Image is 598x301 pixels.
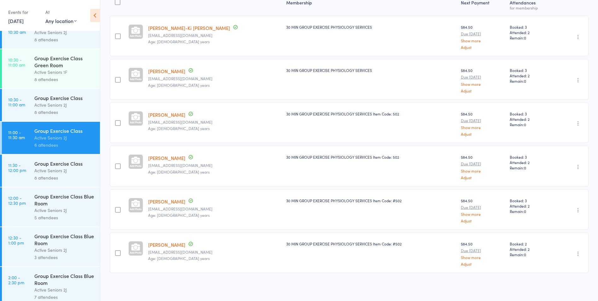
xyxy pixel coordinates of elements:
div: Any location [45,17,77,24]
span: Attended: 2 [510,30,553,35]
small: mhpurple@bigpond.net.au [148,120,281,124]
a: [PERSON_NAME]-Ki [PERSON_NAME] [148,25,230,31]
a: Adjust [461,89,505,93]
time: 11:30 - 12:00 pm [8,162,26,173]
div: Active Seniors 2J [34,286,95,293]
span: Age: [DEMOGRAPHIC_DATA] years [148,256,210,261]
div: 8 attendees [34,174,95,181]
div: 30 MIN GROUP EXERCISE PHYSIOLOGY SERVICES [286,68,456,73]
div: Active Seniors 2J [34,101,95,109]
div: $84.50 [461,241,505,266]
div: 30 MIN GROUP EXERCISE PHYSIOLOGY SERVICES [286,24,456,30]
div: Group Exercise Class [34,94,95,101]
small: Due [DATE] [461,32,505,36]
span: Remain: [510,209,553,214]
small: headc9@gmail.com [148,163,281,168]
time: 2:00 - 2:30 pm [8,275,24,285]
div: $84.50 [461,111,505,136]
div: 3 attendees [34,254,95,261]
span: Booked: 3 [510,198,553,203]
div: 30 MIN GROUP EXERCISE PHYSIOLOGY SERVICES Item Code: #502 [286,198,456,203]
div: Group Exercise Class Blue Room [34,233,95,246]
a: Adjust [461,132,505,136]
span: Age: [DEMOGRAPHIC_DATA] years [148,169,210,174]
span: Attended: 2 [510,160,553,165]
a: [PERSON_NAME] [148,198,185,205]
a: 11:30 -12:00 pmGroup Exercise ClassActive Seniors 2J8 attendees [2,155,100,187]
div: Active Seniors 2J [34,207,95,214]
span: Age: [DEMOGRAPHIC_DATA] years [148,212,210,218]
div: 30 MIN GROUP EXERCISE PHYSIOLOGY SERVICES Item Code: #502 [286,241,456,246]
small: Dmrob88@gmail.com [148,250,281,254]
a: 12:00 -12:30 pmGroup Exercise Class Blue RoomActive Seniors 2J5 attendees [2,187,100,227]
span: Attended: 2 [510,203,553,209]
span: Age: [DEMOGRAPHIC_DATA] years [148,82,210,88]
div: Group Exercise Class [34,160,95,167]
div: 8 attendees [34,109,95,116]
a: Adjust [461,45,505,49]
span: Remain: [510,78,553,84]
div: 5 attendees [34,214,95,221]
time: 12:00 - 12:30 pm [8,195,26,205]
span: Remain: [510,122,553,127]
a: [PERSON_NAME] [148,155,185,161]
time: 11:00 - 11:30 am [8,130,25,140]
a: [DATE] [8,17,24,24]
a: 10:30 -11:00 amGroup Exercise Class Green RoomActive Seniors 1F8 attendees [2,49,100,88]
div: Group Exercise Class Blue Room [34,193,95,207]
div: Active Seniors 2J [34,246,95,254]
div: $84.50 [461,154,505,179]
div: 8 attendees [34,76,95,83]
time: 10:30 - 11:00 am [8,97,25,107]
a: Show more [461,169,505,173]
span: 0 [524,122,526,127]
time: 12:30 - 1:00 pm [8,235,24,245]
span: Attended: 2 [510,246,553,252]
div: Group Exercise Class Green Room [34,55,95,68]
div: 30 MIN GROUP EXERCISE PHYSIOLOGY SERVICES Item Code: 502 [286,154,456,160]
a: 11:00 -11:30 amGroup Exercise ClassActive Seniors 2J6 attendees [2,122,100,154]
div: $84.50 [461,68,505,92]
div: $84.50 [461,198,505,223]
span: Booked: 3 [510,24,553,30]
a: Show more [461,255,505,259]
div: 7 attendees [34,293,95,301]
small: Due [DATE] [461,248,505,253]
div: Active Seniors 2J [34,134,95,141]
small: ccurran99@gmail.com [148,76,281,81]
span: Remain: [510,252,553,257]
div: Group Exercise Class [34,127,95,134]
div: Events for [8,7,39,17]
time: 10:30 - 11:00 am [8,57,25,67]
small: ciddyw@live.com.au [148,33,281,38]
div: 30 MIN GROUP EXERCISE PHYSIOLOGY SERVICES Item Code: 502 [286,111,456,116]
small: Due [DATE] [461,162,505,166]
span: Booked: 2 [510,241,553,246]
a: [PERSON_NAME] [148,111,185,118]
a: Show more [461,212,505,216]
a: Show more [461,38,505,43]
span: Attended: 2 [510,73,553,78]
span: 0 [524,78,526,84]
span: Remain: [510,35,553,40]
small: pamhector@hotmail.com [148,207,281,211]
a: Adjust [461,175,505,180]
a: [PERSON_NAME] [148,68,185,74]
a: 10:00 -10:30 amGroup Exercise ClassActive Seniors 2J8 attendees [2,16,100,49]
a: [PERSON_NAME] [148,241,185,248]
a: Show more [461,82,505,86]
div: $84.50 [461,24,505,49]
small: Due [DATE] [461,118,505,123]
small: Due [DATE] [461,75,505,79]
a: 10:30 -11:00 amGroup Exercise ClassActive Seniors 2J8 attendees [2,89,100,121]
div: Group Exercise Class Blue Room [34,272,95,286]
span: Age: [DEMOGRAPHIC_DATA] years [148,126,210,131]
span: 0 [524,165,526,170]
div: for membership [510,6,553,10]
div: Active Seniors 1F [34,68,95,76]
div: At [45,7,77,17]
span: Booked: 3 [510,68,553,73]
span: Age: [DEMOGRAPHIC_DATA] years [148,39,210,44]
a: 12:30 -1:00 pmGroup Exercise Class Blue RoomActive Seniors 2J3 attendees [2,227,100,266]
div: 8 attendees [34,36,95,43]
